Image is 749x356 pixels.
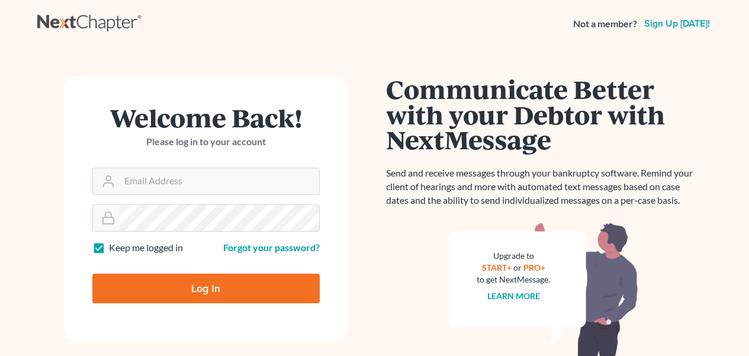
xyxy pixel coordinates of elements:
input: Log In [92,274,320,303]
input: Email Address [120,168,319,194]
strong: Not a member? [573,17,637,31]
div: to get NextMessage. [477,274,551,286]
p: Send and receive messages through your bankruptcy software. Remind your client of hearings and mo... [387,166,700,207]
a: START+ [482,262,512,272]
div: Upgrade to [477,250,551,262]
p: Please log in to your account [92,135,320,149]
a: Sign up [DATE]! [642,19,712,28]
a: Learn more [487,291,540,301]
label: Keep me logged in [109,241,183,255]
a: PRO+ [523,262,545,272]
h1: Communicate Better with your Debtor with NextMessage [387,76,700,152]
span: or [513,262,522,272]
h1: Welcome Back! [92,105,320,130]
a: Forgot your password? [223,242,320,253]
